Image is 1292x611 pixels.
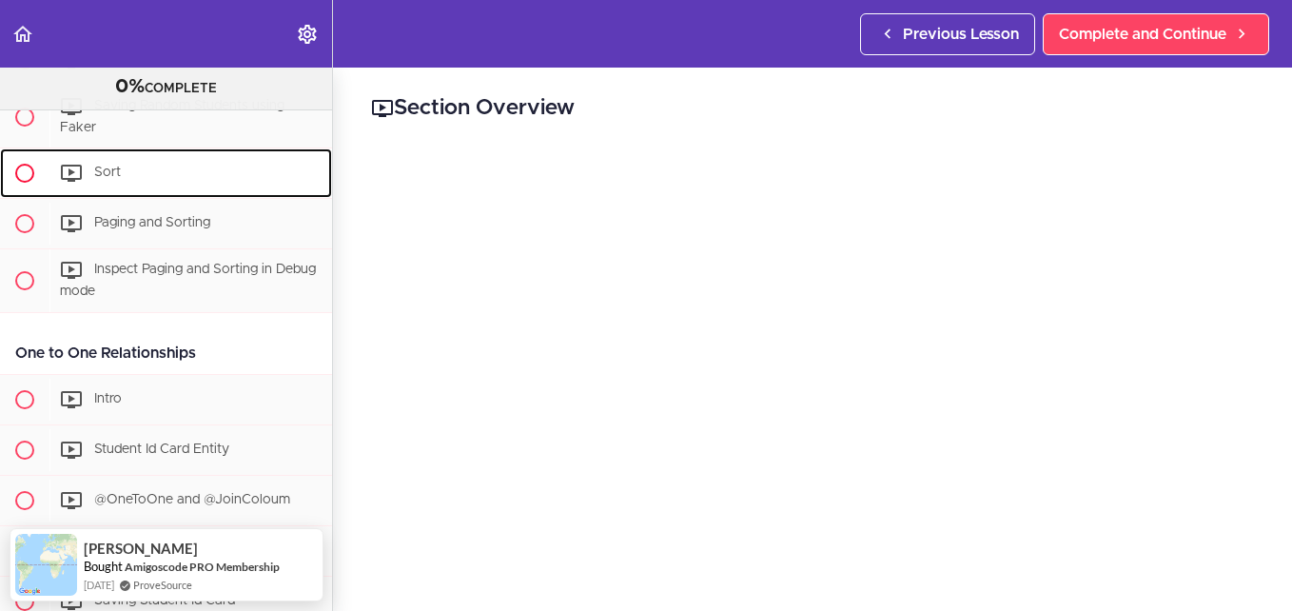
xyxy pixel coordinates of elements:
img: provesource social proof notification image [15,534,77,596]
svg: Back to course curriculum [11,23,34,46]
span: [PERSON_NAME] [84,541,198,557]
span: Previous Lesson [903,23,1019,46]
span: 0% [115,77,145,96]
span: Intro [94,392,122,405]
span: Bought [84,559,123,574]
span: @OneToOne and @JoinColoum [94,493,290,506]
h2: Section Overview [371,92,1254,125]
a: Complete and Continue [1043,13,1269,55]
span: Sort [94,167,121,180]
span: Saving Random Students using Faker [60,99,284,134]
a: ProveSource [133,577,192,593]
svg: Settings Menu [296,23,319,46]
a: Amigoscode PRO Membership [125,560,280,574]
a: Previous Lesson [860,13,1035,55]
span: Complete and Continue [1059,23,1226,46]
span: Student Id Card Entity [94,443,229,456]
div: COMPLETE [24,75,308,100]
span: Inspect Paging and Sorting in Debug mode [60,264,316,299]
span: Paging and Sorting [94,217,210,230]
span: [DATE] [84,577,114,593]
